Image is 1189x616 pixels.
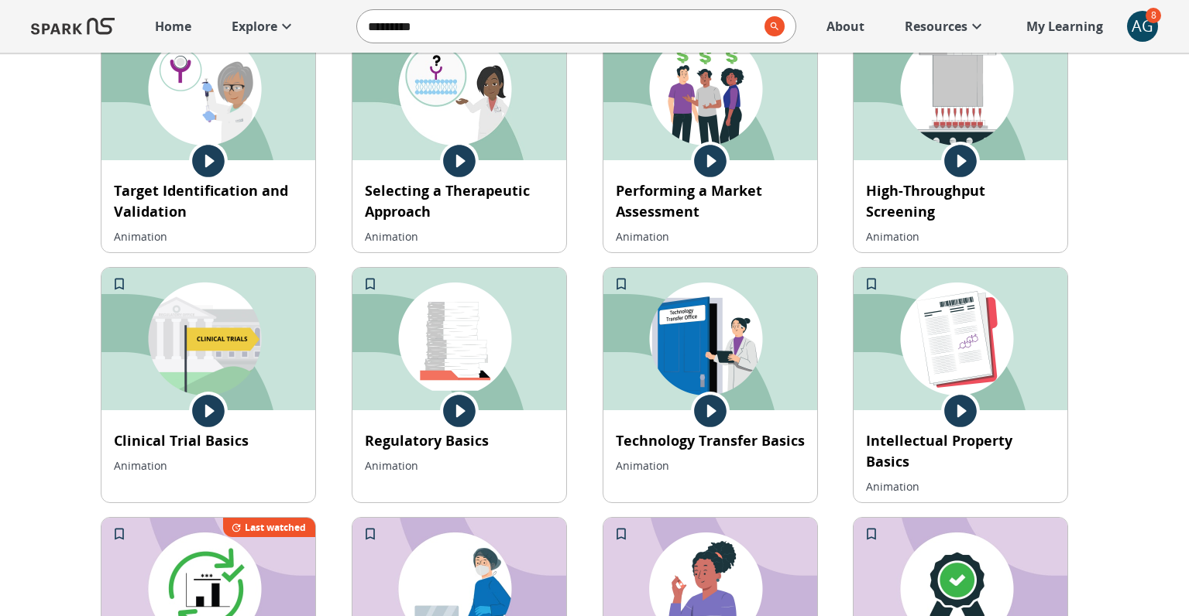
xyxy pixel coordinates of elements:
[224,9,304,43] a: Explore
[1026,17,1103,36] p: My Learning
[826,17,864,36] p: About
[866,228,1055,245] p: Animation
[1019,9,1112,43] a: My Learning
[352,18,566,160] img: 2043297230-f8811f9a5117944c97bcaa2f92f01c8bada142e77bfe2298e060e656fa8421a0-d
[365,430,554,451] p: Regulatory Basics
[114,430,303,451] p: Clinical Trial Basics
[866,430,1055,472] p: Intellectual Property Basics
[147,9,199,43] a: Home
[866,180,1055,222] p: High-Throughput Screening
[352,268,566,410] img: 1961376953-c59c9aea172a1ccdb18e993d6f1e2283d02c4e256b46e22f2b1f824458836d79-d
[363,526,378,542] svg: Add to My Learning
[114,228,303,245] p: Animation
[854,268,1067,410] img: 1961376796-6c85a0c7e3adf62460d31d67be96fb9fceac14d9663659c8362d8920351581f7-d
[897,9,994,43] a: Resources
[31,8,115,45] img: Logo of SPARK at Stanford
[112,276,127,292] svg: Add to My Learning
[616,457,805,474] p: Animation
[114,180,303,222] p: Target Identification and Validation
[112,526,127,542] svg: Add to My Learning
[819,9,872,43] a: About
[365,180,554,222] p: Selecting a Therapeutic Approach
[864,526,879,542] svg: Add to My Learning
[363,276,378,292] svg: Add to My Learning
[866,478,1055,495] p: Animation
[854,18,1067,160] img: 1961376408-3ed6c98040a013f298cd2f53ee44c56c5c9d7d5d1313f1b796aeae688e81b156-d
[365,228,554,245] p: Animation
[616,180,805,222] p: Performing a Market Assessment
[864,276,879,292] svg: Add to My Learning
[1146,8,1161,23] span: 8
[1127,11,1158,42] button: account of current user
[613,276,629,292] svg: Add to My Learning
[905,17,967,36] p: Resources
[616,228,805,245] p: Animation
[365,457,554,474] p: Animation
[232,17,277,36] p: Explore
[114,457,303,474] p: Animation
[603,268,817,410] img: 1961377289-f5cf4467b03005612e7b18812199383da805f4410fcbfbeb48caa6a68a9c40b8-d
[613,526,629,542] svg: Add to My Learning
[101,18,315,160] img: 2049756009-00a509c29250129954dd46a7e7f34a91af71282cfe7798412f34ae3838869961-d
[1127,11,1158,42] div: AG
[603,18,817,160] img: 1961376876-24746286ae1c0d89acc6090aa3f44b4b50a6db915739d67ce09526fa71259ad1-d
[758,10,785,43] button: search
[616,430,805,451] p: Technology Transfer Basics
[155,17,191,36] p: Home
[101,268,315,410] img: 2065844668-99afd093c74b97b27ad46632a5c2425c012cfb389021db8414d21fbc07361226-d
[245,521,306,534] p: Last watched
